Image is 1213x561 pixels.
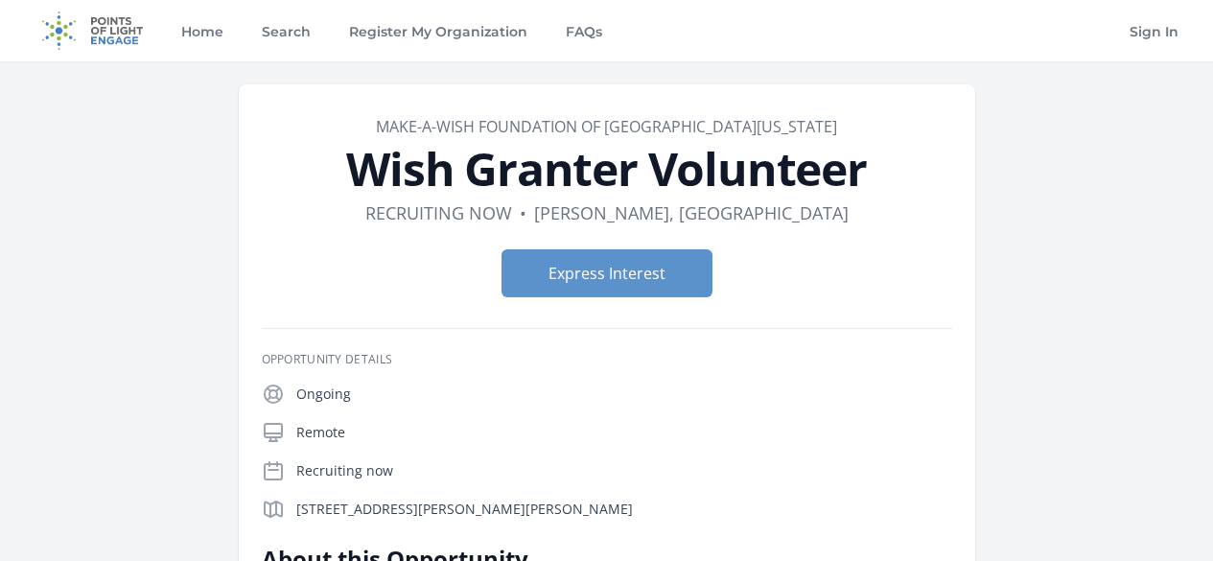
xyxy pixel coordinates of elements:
p: Remote [296,423,952,442]
button: Express Interest [502,249,712,297]
dd: [PERSON_NAME], [GEOGRAPHIC_DATA] [534,199,849,226]
h3: Opportunity Details [262,352,952,367]
p: [STREET_ADDRESS][PERSON_NAME][PERSON_NAME] [296,500,952,519]
a: Make-A-Wish Foundation of [GEOGRAPHIC_DATA][US_STATE] [376,116,837,137]
h1: Wish Granter Volunteer [262,146,952,192]
p: Recruiting now [296,461,952,480]
div: • [520,199,526,226]
p: Ongoing [296,385,952,404]
dd: Recruiting now [365,199,512,226]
